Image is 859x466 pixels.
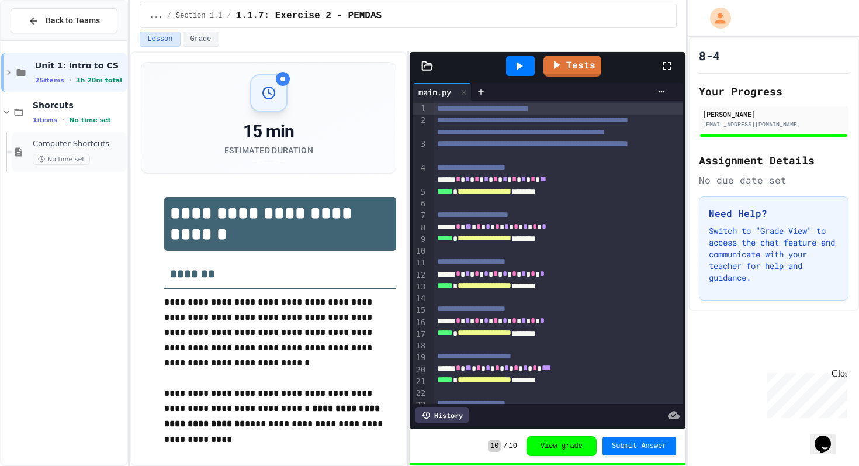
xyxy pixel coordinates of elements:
span: / [167,11,171,20]
div: 3 [413,139,427,163]
iframe: chat widget [810,419,847,454]
div: [EMAIL_ADDRESS][DOMAIN_NAME] [702,120,845,129]
div: Estimated Duration [224,144,313,156]
span: No time set [33,154,90,165]
span: 10 [509,441,517,451]
span: Shorcuts [33,100,124,111]
span: Submit Answer [612,441,667,451]
div: 6 [413,198,427,210]
button: Submit Answer [602,437,676,455]
div: 2 [413,115,427,139]
div: 8 [413,222,427,234]
span: Section 1.1 [176,11,222,20]
div: 15 min [224,121,313,142]
div: 23 [413,399,427,411]
button: Lesson [140,32,180,47]
span: 10 [488,440,501,452]
div: [PERSON_NAME] [702,109,845,119]
div: My Account [698,5,734,32]
div: Chat with us now!Close [5,5,81,74]
div: 9 [413,234,427,246]
h3: Need Help? [709,206,839,220]
div: No due date set [699,173,848,187]
p: Switch to "Grade View" to access the chat feature and communicate with your teacher for help and ... [709,225,839,284]
span: • [69,75,71,85]
div: 18 [413,340,427,352]
div: 4 [413,163,427,187]
div: History [415,407,469,423]
span: No time set [69,116,111,124]
div: 12 [413,270,427,281]
div: 13 [413,281,427,293]
iframe: chat widget [762,368,847,418]
span: • [62,115,64,125]
span: Back to Teams [46,15,100,27]
a: Tests [543,56,601,77]
button: View grade [527,436,597,456]
div: 22 [413,388,427,399]
div: 21 [413,376,427,388]
div: 20 [413,364,427,376]
span: 3h 20m total [76,77,122,84]
div: 11 [413,257,427,269]
button: Back to Teams [11,8,117,33]
span: 25 items [35,77,64,84]
div: main.py [413,86,457,98]
div: 5 [413,187,427,198]
span: / [227,11,231,20]
div: main.py [413,83,472,101]
span: Computer Shortcuts [33,139,124,149]
button: Grade [183,32,219,47]
h2: Your Progress [699,83,848,99]
div: 16 [413,317,427,329]
span: 1 items [33,116,57,124]
div: 10 [413,246,427,257]
div: 1 [413,103,427,115]
div: 19 [413,352,427,364]
span: Unit 1: Intro to CS [35,60,124,71]
div: 17 [413,329,427,340]
span: 1.1.7: Exercise 2 - PEMDAS [236,9,382,23]
h2: Assignment Details [699,152,848,168]
h1: 8-4 [699,47,720,64]
span: / [503,441,507,451]
div: 15 [413,305,427,316]
div: 7 [413,210,427,222]
span: ... [150,11,162,20]
div: 14 [413,293,427,305]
